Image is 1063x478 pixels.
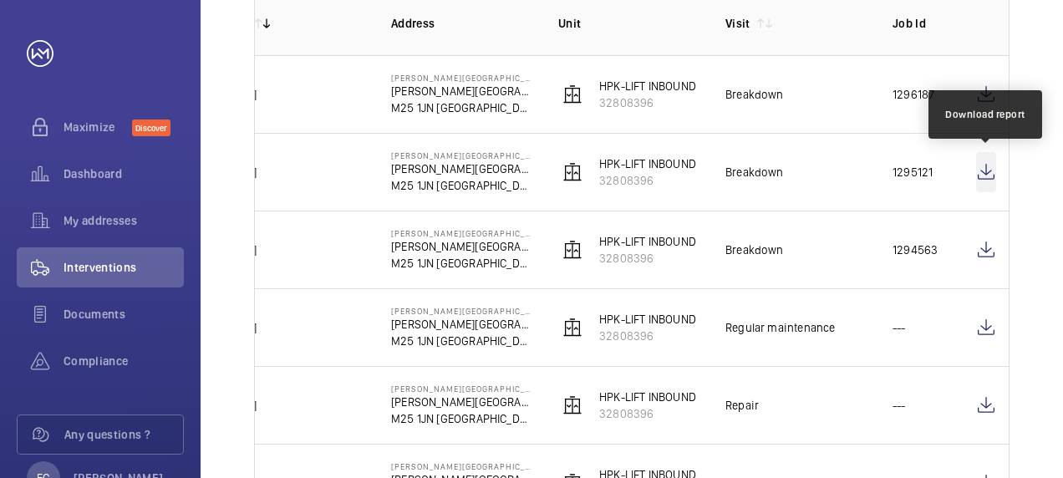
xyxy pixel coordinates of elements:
p: [PERSON_NAME][GEOGRAPHIC_DATA] [391,83,531,99]
span: Discover [132,119,170,136]
p: [PERSON_NAME][GEOGRAPHIC_DATA] [391,73,531,83]
p: 32808396 [599,405,696,422]
p: [PERSON_NAME][GEOGRAPHIC_DATA] [391,150,531,160]
p: HPK-LIFT INBOUND [599,233,696,250]
img: elevator.svg [562,162,582,182]
span: Compliance [64,353,184,369]
span: Interventions [64,259,184,276]
span: My addresses [64,212,184,229]
p: --- [893,397,906,414]
p: 32808396 [599,250,696,267]
p: Job Id [893,15,949,32]
span: Documents [64,306,184,323]
p: M25 1JN [GEOGRAPHIC_DATA] [391,333,531,349]
p: [PERSON_NAME][GEOGRAPHIC_DATA] [391,306,531,316]
div: Repair [725,397,759,414]
p: HPK-LIFT INBOUND [599,155,696,172]
p: [PERSON_NAME][GEOGRAPHIC_DATA] [391,316,531,333]
p: 32808396 [599,328,696,344]
div: Breakdown [725,86,784,103]
p: M25 1JN [GEOGRAPHIC_DATA] [391,177,531,194]
p: [PERSON_NAME][GEOGRAPHIC_DATA] [391,384,531,394]
div: Regular maintenance [725,319,835,336]
span: Any questions ? [64,426,183,443]
img: elevator.svg [562,395,582,415]
p: Visit [725,15,750,32]
p: 1294563 [893,242,938,258]
div: Breakdown [725,164,784,181]
img: elevator.svg [562,240,582,260]
p: HPK-LIFT INBOUND [599,78,696,94]
p: 32808396 [599,172,696,189]
p: [PERSON_NAME][GEOGRAPHIC_DATA] [391,461,531,471]
p: [PERSON_NAME][GEOGRAPHIC_DATA] [391,160,531,177]
span: Maximize [64,119,132,135]
p: HPK-LIFT INBOUND [599,311,696,328]
div: Download report [945,107,1025,122]
img: elevator.svg [562,84,582,104]
p: --- [893,319,906,336]
p: [PERSON_NAME][GEOGRAPHIC_DATA] [391,228,531,238]
div: Breakdown [725,242,784,258]
p: M25 1JN [GEOGRAPHIC_DATA] [391,99,531,116]
p: M25 1JN [GEOGRAPHIC_DATA] [391,255,531,272]
p: Unit [558,15,699,32]
p: 1296187 [893,86,934,103]
p: 32808396 [599,94,696,111]
p: Address [391,15,531,32]
p: [PERSON_NAME][GEOGRAPHIC_DATA] [391,238,531,255]
p: HPK-LIFT INBOUND [599,389,696,405]
p: [PERSON_NAME][GEOGRAPHIC_DATA] [391,394,531,410]
span: Dashboard [64,165,184,182]
p: 1295121 [893,164,933,181]
img: elevator.svg [562,318,582,338]
p: M25 1JN [GEOGRAPHIC_DATA] [391,410,531,427]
